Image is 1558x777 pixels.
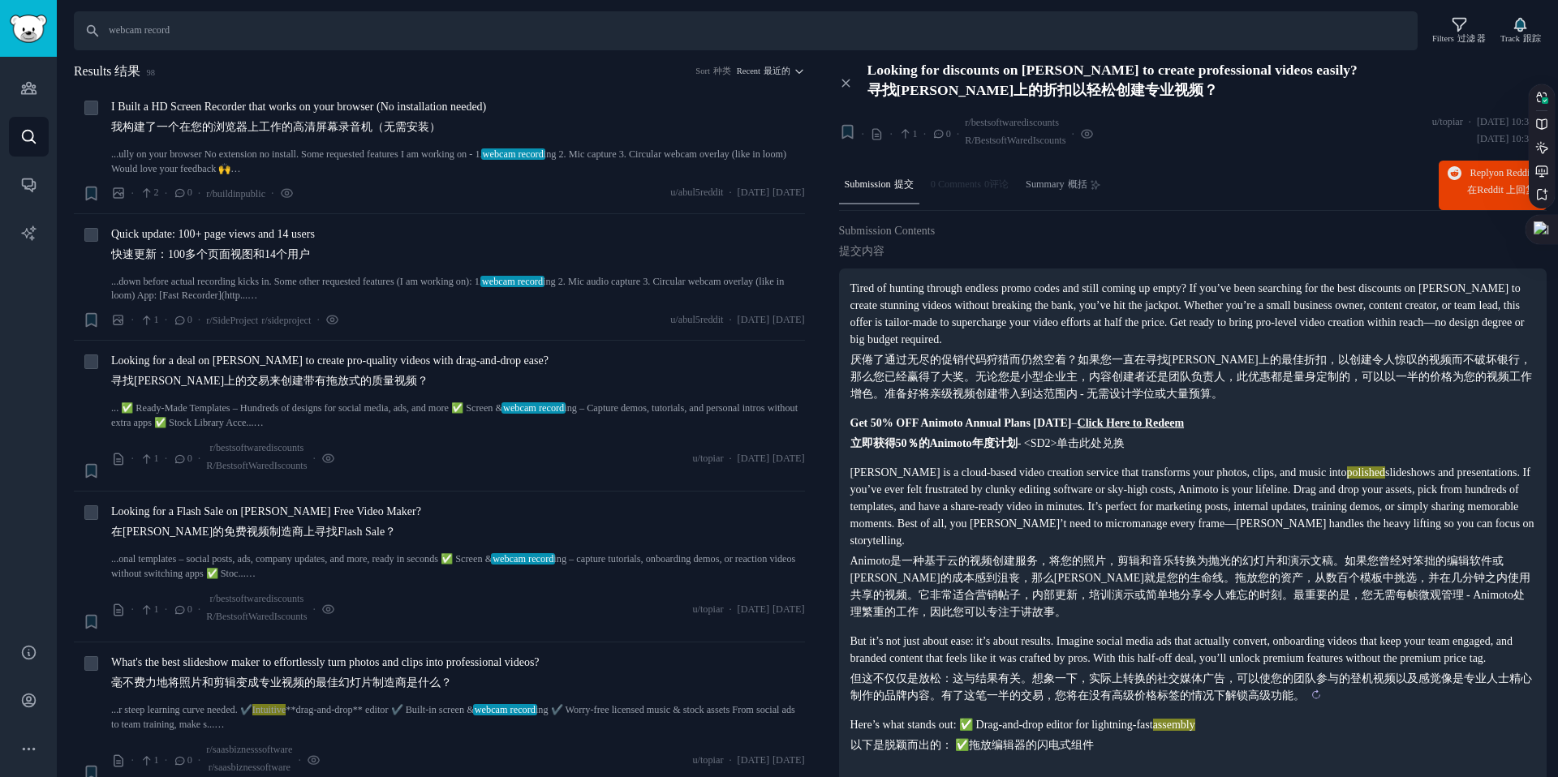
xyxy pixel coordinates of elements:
span: · [1071,126,1074,143]
span: · [198,185,201,202]
span: u/topiar [692,452,723,466]
img: GummySearch logo [10,15,47,43]
a: Click Here to Redeem [1078,417,1185,429]
a: Quick update: 100+ page views and 14 users快速更新：100多个页面视图和14个用户 [111,225,315,269]
p: – [850,414,1536,452]
span: · [730,753,732,768]
sider-trans-text: 但这不仅仅是放松：这与结果有关。想象一下，实际上转换的社交媒体广告，可以使您的团队参与的登机视频以及感觉像是专业人士精心制作的品牌内容。有了这笔一半的交易，您将在没有高级价格标签的情况下解锁高级功能。 [850,672,1532,702]
span: · [1469,115,1471,153]
span: 1 [140,452,159,466]
doubao-vocabulary-highlight: Intuitive [252,704,286,715]
span: Submission [845,178,914,192]
span: · [198,450,201,467]
span: · [271,185,274,202]
span: webcam record [481,148,545,160]
sider-trans-text: 种类 [713,67,731,75]
sider-trans-text: 跟踪 [1523,34,1541,43]
span: u/topiar [1432,115,1463,130]
span: Summary [1026,178,1087,192]
strong: 立即获得50％的Animoto年度计划 [850,437,1018,449]
span: u/abul5reddit [670,313,723,328]
span: Recent [737,66,790,77]
span: 1 [140,753,159,768]
span: What's the best slideshow maker to effortlessly turn photos and clips into professional videos? [111,654,540,698]
sider-trans-text: [DATE] 10:32:17 [1477,133,1547,144]
doubao-vocabulary-highlight: assembly [1153,719,1195,731]
span: · [890,126,893,143]
sider-trans-text: 在[PERSON_NAME]的免费视频制造商上寻找Flash Sale？ [111,526,396,538]
span: Submission Contents [839,222,936,266]
sider-trans-text: 概括 [1068,178,1087,190]
doubao-vocabulary-highlight: polished [1347,466,1385,479]
span: Looking for a Flash Sale on [PERSON_NAME] Free Video Maker? [111,503,421,547]
span: Results [74,62,140,82]
button: Track跟踪 [1495,14,1547,48]
sider-trans-text: 提交 [894,178,914,190]
span: · [923,126,927,143]
span: · [165,450,168,467]
span: [DATE] [738,753,805,768]
a: ...r steep learning curve needed. ✔️Intuitive**drag-and-drop** editor ✔️ Built-in screen &webcam ... [111,703,805,732]
span: r/bestsoftwarediscounts [206,593,307,625]
sider-trans-text: R/BestsoftWaredIscounts [206,460,307,471]
sider-trans-text: 最近的 [764,67,790,75]
sider-trans-text: R/BestsoftWaredIscounts [965,135,1065,146]
span: 0 [932,127,951,142]
span: webcam record [501,402,566,414]
a: ... ✅ Ready-Made Templates – Hundreds of designs for social media, ads, and more ✅ Screen &webcam... [111,401,805,430]
sider-trans-text: Animoto是一种基于云的视频创建服务，将您的照片，剪辑和音乐转换为抛光的幻灯片和演示文稿。如果您曾经对笨拙的编辑软件或[PERSON_NAME]的成本感到沮丧，那么[PERSON_NAME]... [850,555,1530,618]
span: 1 [898,127,918,142]
span: on Reddit [1494,167,1533,178]
span: · [298,752,301,769]
sider-trans-text: R/BestsoftWaredIscounts [206,611,307,622]
span: · [730,186,732,200]
span: [DATE] [738,186,805,200]
span: 0 [173,753,192,768]
sider-trans-text: 寻找[PERSON_NAME]上的折扣以轻松创建专业视频？ [867,82,1219,98]
span: 0 [173,186,192,200]
span: r/saasbiznesssoftware [206,744,292,775]
sider-trans-text: r/sideproject [261,315,311,326]
span: · [165,311,168,328]
span: webcam record [473,704,537,715]
span: · [316,311,320,328]
span: u/topiar [692,603,723,617]
span: u/topiar [692,753,723,768]
sider-trans-text: 在Reddit 上回复 [1467,184,1535,195]
span: · [131,185,135,202]
span: · [131,752,135,769]
sider-trans-text: 我构建了一个在您的浏览器上工作的高清屏幕录音机（无需安装） [111,121,441,133]
sider-trans-text: 过滤 器 [1457,34,1487,43]
span: · [165,752,168,769]
span: 1 [140,603,159,617]
span: · [131,311,135,328]
span: u/abul5reddit [670,186,723,200]
sider-trans-text: [DATE] [773,314,804,325]
a: I Built a HD Screen Recorder that works on your browser (No installation needed)我构建了一个在您的浏览器上工作的高... [111,98,486,142]
strong: Get 50% OFF Animoto Annual Plans [DATE] [850,417,1072,429]
span: 0 [173,603,192,617]
a: Replyon Reddit在Reddit 上回复 [1439,161,1547,210]
span: · [312,450,316,467]
span: · [131,450,135,467]
span: · [957,126,960,143]
span: r/buildinpublic [206,188,265,200]
span: r/bestsoftwarediscounts [206,442,307,474]
span: · [730,313,732,328]
p: But it’s not just about ease: it’s about results. Imagine social media ads that actually convert,... [850,633,1536,704]
a: ...onal templates – social posts, ads, company updates, and more, ready in seconds ✅ Screen &webc... [111,552,805,581]
span: I Built a HD Screen Recorder that works on your browser (No installation needed) [111,98,486,142]
span: · [131,601,135,618]
span: [DATE] [738,452,805,466]
span: 0 [173,452,192,466]
sider-trans-text: [DATE] [773,603,804,615]
sider-trans-text: [DATE] [773,187,804,198]
span: · [198,752,201,769]
span: [DATE] [738,603,805,617]
sider-trans-text: [DATE] [773,453,804,464]
div: Track [1500,33,1541,45]
sider-trans-text: 毫不费力地将照片和剪辑变成专业视频的最佳幻灯片制造商是什么？ [111,676,452,689]
span: Quick update: 100+ page views and 14 users [111,225,315,269]
span: webcam record [491,553,555,565]
sider-trans-text: 以下是脱颖而出的： ✅拖放编辑器的闪电式组件 [850,739,1095,751]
